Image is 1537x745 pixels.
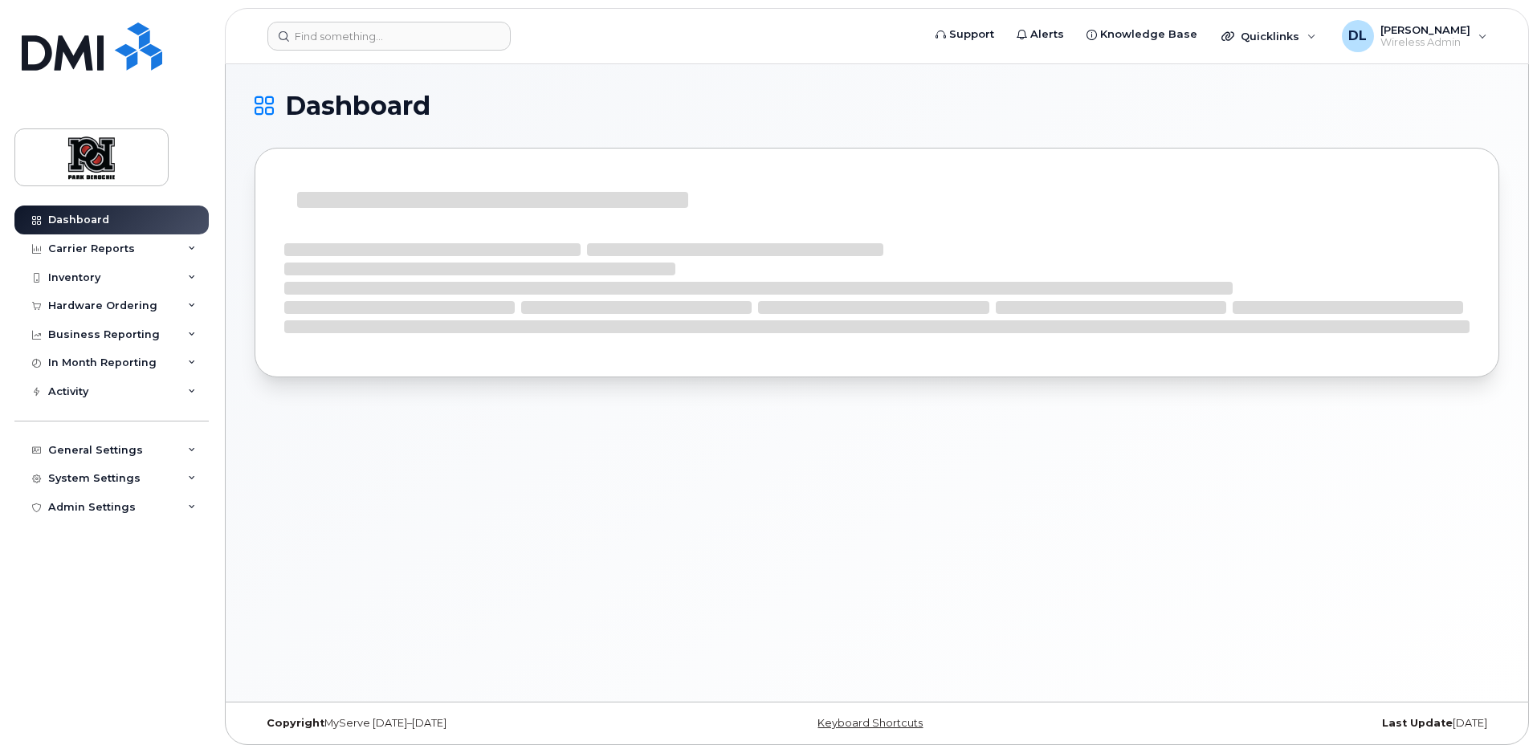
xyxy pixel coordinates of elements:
strong: Last Update [1382,717,1453,729]
strong: Copyright [267,717,324,729]
div: MyServe [DATE]–[DATE] [255,717,670,730]
a: Keyboard Shortcuts [817,717,923,729]
span: Dashboard [285,94,430,118]
div: [DATE] [1084,717,1499,730]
